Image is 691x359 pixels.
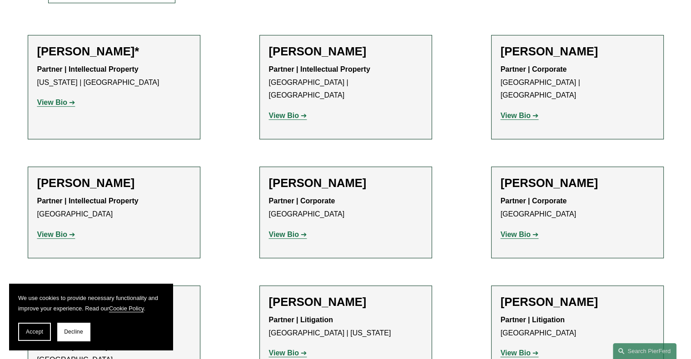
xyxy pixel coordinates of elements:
h2: [PERSON_NAME] [269,44,423,59]
strong: Partner | Litigation [269,316,333,324]
p: [GEOGRAPHIC_DATA] [269,195,423,221]
section: Cookie banner [9,284,173,350]
a: View Bio [37,231,75,238]
h2: [PERSON_NAME] [269,295,423,309]
a: View Bio [269,349,307,357]
a: View Bio [501,231,539,238]
strong: View Bio [269,112,299,119]
strong: View Bio [501,231,531,238]
span: Accept [26,329,43,335]
button: Decline [57,323,90,341]
h2: [PERSON_NAME] [269,176,423,190]
p: [GEOGRAPHIC_DATA] | [US_STATE] [269,314,423,340]
a: View Bio [269,112,307,119]
strong: Partner | Corporate [269,197,335,205]
strong: View Bio [501,112,531,119]
strong: Partner | Intellectual Property [37,65,139,73]
p: We use cookies to provide necessary functionality and improve your experience. Read our . [18,293,164,314]
a: View Bio [501,112,539,119]
strong: View Bio [269,231,299,238]
p: [US_STATE] | [GEOGRAPHIC_DATA] [37,63,191,89]
strong: Partner | Litigation [501,316,565,324]
strong: View Bio [501,349,531,357]
strong: Chair, Corporate Department [37,343,137,351]
h2: [PERSON_NAME] [37,176,191,190]
h2: [PERSON_NAME] [501,176,654,190]
h2: [PERSON_NAME] [501,44,654,59]
a: View Bio [501,349,539,357]
a: View Bio [37,98,75,106]
strong: View Bio [269,349,299,357]
h2: [PERSON_NAME]* [37,44,191,59]
strong: View Bio [37,231,67,238]
strong: Partner | Intellectual Property [37,197,139,205]
a: View Bio [269,231,307,238]
strong: View Bio [37,98,67,106]
p: [GEOGRAPHIC_DATA] [501,314,654,340]
button: Accept [18,323,51,341]
strong: Partner | Corporate [501,197,567,205]
span: Decline [64,329,83,335]
a: Search this site [613,343,676,359]
strong: Partner | Intellectual Property [269,65,370,73]
strong: Partner | Corporate [501,65,567,73]
p: [GEOGRAPHIC_DATA] [37,195,191,221]
p: [GEOGRAPHIC_DATA] | [GEOGRAPHIC_DATA] [269,63,423,102]
a: Cookie Policy [109,305,144,312]
p: [GEOGRAPHIC_DATA] [501,195,654,221]
h2: [PERSON_NAME] [501,295,654,309]
p: [GEOGRAPHIC_DATA] | [GEOGRAPHIC_DATA] [501,63,654,102]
